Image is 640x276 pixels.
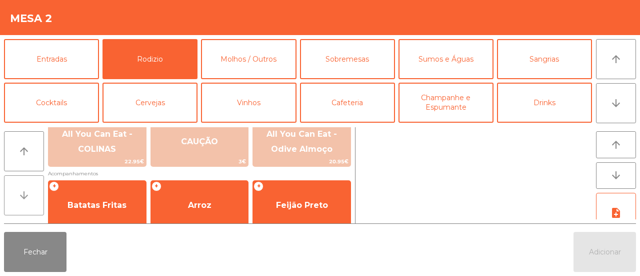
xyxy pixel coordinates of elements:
[610,207,622,219] i: note_add
[253,157,350,166] span: 20.95€
[10,11,52,26] h4: Mesa 2
[596,131,636,158] button: arrow_upward
[398,83,493,123] button: Champanhe e Espumante
[151,157,248,166] span: 3€
[48,169,351,178] span: Acompanhamentos
[4,131,44,171] button: arrow_upward
[4,175,44,215] button: arrow_downward
[62,129,132,154] span: All You Can Eat - COLINAS
[610,139,622,151] i: arrow_upward
[188,200,211,210] span: Arroz
[102,39,197,79] button: Rodizio
[253,181,263,191] span: +
[201,83,296,123] button: Vinhos
[610,53,622,65] i: arrow_upward
[67,200,126,210] span: Batatas Fritas
[4,39,99,79] button: Entradas
[596,193,636,233] button: note_add
[4,232,66,272] button: Fechar
[102,83,197,123] button: Cervejas
[300,39,395,79] button: Sobremesas
[398,39,493,79] button: Sumos e Águas
[201,39,296,79] button: Molhos / Outros
[18,145,30,157] i: arrow_upward
[596,39,636,79] button: arrow_upward
[497,39,592,79] button: Sangrias
[181,137,218,146] span: CAUÇÃO
[596,162,636,189] button: arrow_downward
[610,97,622,109] i: arrow_downward
[18,189,30,201] i: arrow_downward
[4,83,99,123] button: Cocktails
[497,83,592,123] button: Drinks
[596,83,636,123] button: arrow_downward
[266,129,337,154] span: All You Can Eat - Odive Almoço
[151,181,161,191] span: +
[610,169,622,181] i: arrow_downward
[49,181,59,191] span: +
[300,83,395,123] button: Cafeteria
[48,157,146,166] span: 22.95€
[276,200,328,210] span: Feijão Preto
